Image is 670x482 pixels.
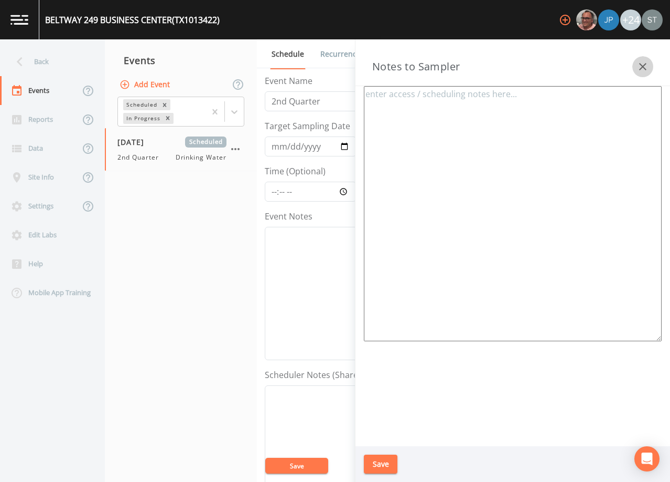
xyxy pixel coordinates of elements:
label: Event Name [265,75,312,87]
img: cb9926319991c592eb2b4c75d39c237f [642,9,663,30]
a: Recurrence [319,39,362,69]
div: Events [105,47,257,74]
a: Schedule [270,39,306,69]
div: +24 [620,9,641,30]
button: Add Event [117,75,174,95]
label: Scheduler Notes (Shared with all events) [265,369,424,381]
a: [DATE]Scheduled2nd QuarterDrinking Water [105,128,257,171]
div: Mike Franklin [576,9,598,30]
img: 41241ef155101aa6d92a04480b0d0000 [598,9,619,30]
div: Scheduled [123,99,159,110]
span: Drinking Water [176,153,226,162]
button: Save [265,458,328,474]
div: Joshua gere Paul [598,9,620,30]
span: Scheduled [185,137,226,148]
h3: Notes to Sampler [372,58,460,75]
span: 2nd Quarter [117,153,165,162]
img: e2d790fa78825a4bb76dcb6ab311d44c [576,9,597,30]
label: Time (Optional) [265,165,326,177]
div: Open Intercom Messenger [634,446,660,471]
img: logo [10,15,28,25]
button: Save [364,455,397,474]
div: Remove In Progress [162,113,174,124]
label: Target Sampling Date [265,120,350,132]
span: [DATE] [117,137,152,148]
label: Event Notes [265,210,312,223]
div: BELTWAY 249 BUSINESS CENTER (TX1013422) [45,14,220,26]
div: Remove Scheduled [159,99,170,110]
div: In Progress [123,113,162,124]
